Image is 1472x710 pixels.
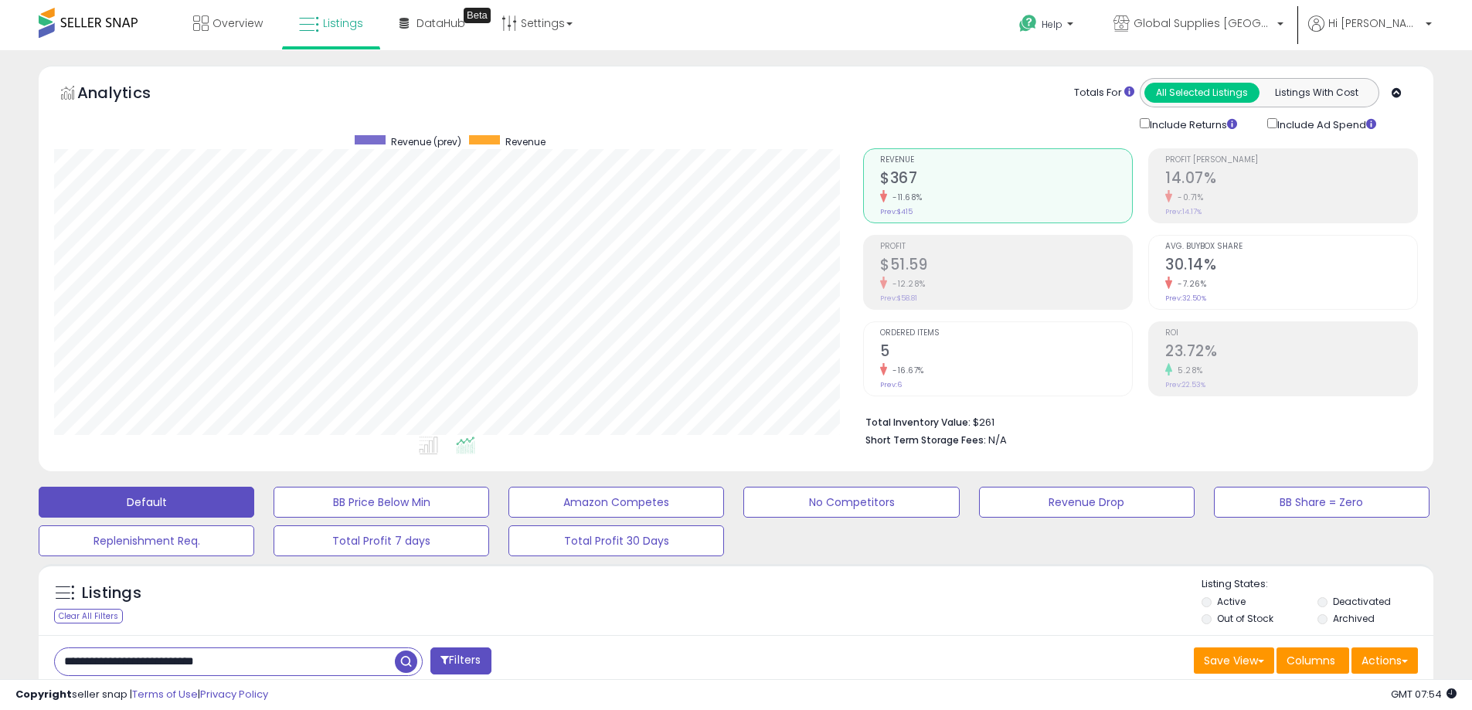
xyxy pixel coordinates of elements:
[39,525,254,556] button: Replenishment Req.
[1165,256,1417,277] h2: 30.14%
[865,416,971,429] b: Total Inventory Value:
[880,256,1132,277] h2: $51.59
[274,487,489,518] button: BB Price Below Min
[1259,83,1374,103] button: Listings With Cost
[77,82,181,107] h5: Analytics
[464,8,491,23] div: Tooltip anchor
[1165,329,1417,338] span: ROI
[1333,595,1391,608] label: Deactivated
[1194,647,1274,674] button: Save View
[887,278,926,290] small: -12.28%
[1308,15,1432,50] a: Hi [PERSON_NAME]
[1165,243,1417,251] span: Avg. Buybox Share
[323,15,363,31] span: Listings
[54,609,123,623] div: Clear All Filters
[1165,380,1205,389] small: Prev: 22.53%
[508,487,724,518] button: Amazon Competes
[880,294,917,303] small: Prev: $58.81
[391,135,461,148] span: Revenue (prev)
[1391,687,1457,702] span: 2025-08-12 07:54 GMT
[1217,612,1273,625] label: Out of Stock
[880,380,902,389] small: Prev: 6
[865,433,986,447] b: Short Term Storage Fees:
[39,487,254,518] button: Default
[1165,294,1206,303] small: Prev: 32.50%
[15,688,268,702] div: seller snap | |
[1007,2,1089,50] a: Help
[274,525,489,556] button: Total Profit 7 days
[1333,612,1375,625] label: Archived
[505,135,546,148] span: Revenue
[1351,647,1418,674] button: Actions
[132,687,198,702] a: Terms of Use
[1042,18,1062,31] span: Help
[865,412,1406,430] li: $261
[1202,577,1433,592] p: Listing States:
[1128,115,1256,133] div: Include Returns
[212,15,263,31] span: Overview
[880,342,1132,363] h2: 5
[880,207,913,216] small: Prev: $415
[430,647,491,674] button: Filters
[1277,647,1349,674] button: Columns
[1172,192,1203,203] small: -0.71%
[988,433,1007,447] span: N/A
[1172,365,1203,376] small: 5.28%
[1165,156,1417,165] span: Profit [PERSON_NAME]
[887,192,923,203] small: -11.68%
[1144,83,1260,103] button: All Selected Listings
[1134,15,1273,31] span: Global Supplies [GEOGRAPHIC_DATA]
[880,243,1132,251] span: Profit
[880,169,1132,190] h2: $367
[1287,653,1335,668] span: Columns
[887,365,924,376] small: -16.67%
[200,687,268,702] a: Privacy Policy
[1165,169,1417,190] h2: 14.07%
[1217,595,1246,608] label: Active
[979,487,1195,518] button: Revenue Drop
[1074,86,1134,100] div: Totals For
[1172,278,1206,290] small: -7.26%
[1165,207,1202,216] small: Prev: 14.17%
[880,329,1132,338] span: Ordered Items
[416,15,465,31] span: DataHub
[1018,14,1038,33] i: Get Help
[1165,342,1417,363] h2: 23.72%
[880,156,1132,165] span: Revenue
[508,525,724,556] button: Total Profit 30 Days
[743,487,959,518] button: No Competitors
[15,687,72,702] strong: Copyright
[1256,115,1401,133] div: Include Ad Spend
[1328,15,1421,31] span: Hi [PERSON_NAME]
[1214,487,1430,518] button: BB Share = Zero
[82,583,141,604] h5: Listings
